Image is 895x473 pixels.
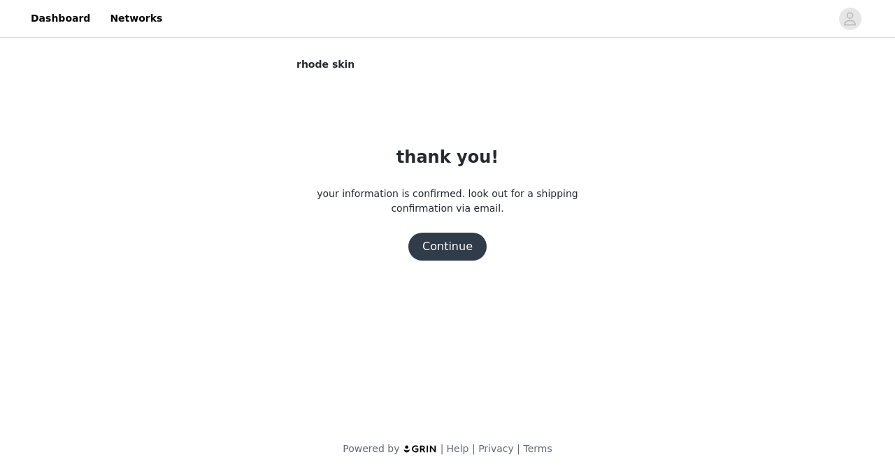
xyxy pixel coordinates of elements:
[22,3,99,34] a: Dashboard
[517,443,520,454] span: |
[296,187,599,216] p: your information is confirmed. look out for a shipping confirmation via email.
[396,145,499,170] h1: thank you!
[343,443,399,454] span: Powered by
[472,443,475,454] span: |
[447,443,469,454] a: Help
[523,443,552,454] a: Terms
[408,233,487,261] button: Continue
[101,3,171,34] a: Networks
[296,57,355,72] span: rhode skin
[478,443,514,454] a: Privacy
[843,8,857,30] div: avatar
[403,444,438,453] img: logo
[441,443,444,454] span: |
